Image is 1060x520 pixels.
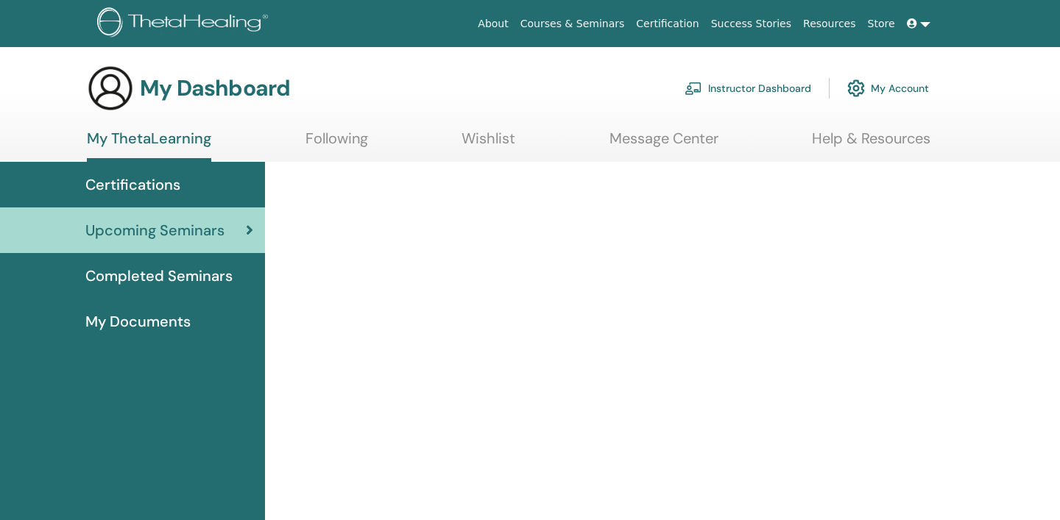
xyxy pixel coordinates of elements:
[812,129,930,158] a: Help & Resources
[97,7,273,40] img: logo.png
[705,10,797,38] a: Success Stories
[85,219,225,241] span: Upcoming Seminars
[515,10,631,38] a: Courses & Seminars
[847,72,929,104] a: My Account
[472,10,514,38] a: About
[140,75,290,101] h3: My Dashboard
[609,129,718,158] a: Message Center
[85,265,233,287] span: Completed Seminars
[685,82,702,95] img: chalkboard-teacher.svg
[685,72,811,104] a: Instructor Dashboard
[87,65,134,112] img: generic-user-icon.jpg
[630,10,704,38] a: Certification
[87,129,211,162] a: My ThetaLearning
[862,10,901,38] a: Store
[85,174,180,196] span: Certifications
[305,129,368,158] a: Following
[847,76,865,101] img: cog.svg
[85,310,191,332] span: My Documents
[797,10,862,38] a: Resources
[462,129,515,158] a: Wishlist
